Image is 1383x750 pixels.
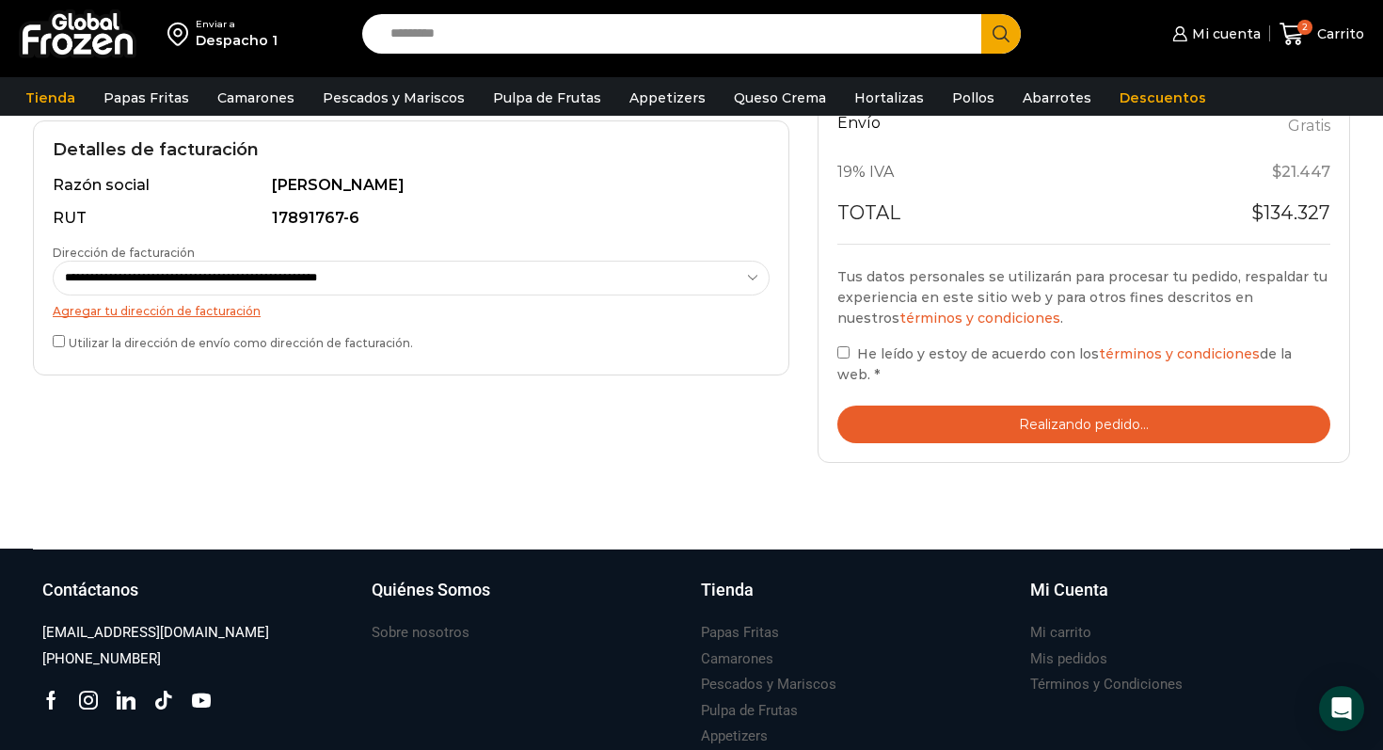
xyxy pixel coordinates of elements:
[208,80,304,116] a: Camarones
[724,80,835,116] a: Queso Crema
[1319,686,1364,731] div: Open Intercom Messenger
[701,701,798,721] h3: Pulpa de Frutas
[1030,672,1183,697] a: Términos y Condiciones
[1251,201,1330,224] bdi: 134.327
[1272,163,1330,181] span: 21.447
[94,80,199,116] a: Papas Fritas
[701,698,798,724] a: Pulpa de Frutas
[1099,345,1260,362] a: términos y condiciones
[196,18,278,31] div: Enviar a
[1110,80,1216,116] a: Descuentos
[196,31,278,50] div: Despacho 1
[837,346,850,359] input: He leído y estoy de acuerdo con lostérminos y condicionesde la web. *
[845,80,933,116] a: Hortalizas
[1288,113,1330,140] label: Gratis
[701,623,779,643] h3: Papas Fritas
[981,14,1021,54] button: Search button
[1030,649,1107,669] h3: Mis pedidos
[53,261,770,295] select: Dirección de facturación
[837,109,1191,152] th: Envío
[701,646,773,672] a: Camarones
[701,620,779,646] a: Papas Fritas
[1168,15,1260,53] a: Mi cuenta
[53,175,268,197] div: Razón social
[701,724,768,749] a: Appetizers
[1280,12,1364,56] a: 2 Carrito
[53,208,268,230] div: RUT
[42,578,353,621] a: Contáctanos
[167,18,196,50] img: address-field-icon.svg
[701,649,773,669] h3: Camarones
[837,345,1292,383] span: He leído y estoy de acuerdo con los de la web.
[42,649,161,669] h3: [PHONE_NUMBER]
[1013,80,1101,116] a: Abarrotes
[1030,578,1108,602] h3: Mi Cuenta
[899,310,1060,327] a: términos y condiciones
[1030,578,1341,621] a: Mi Cuenta
[53,140,770,161] h2: Detalles de facturación
[943,80,1004,116] a: Pollos
[837,152,1191,195] th: 19% IVA
[1312,24,1364,43] span: Carrito
[620,80,715,116] a: Appetizers
[484,80,611,116] a: Pulpa de Frutas
[837,194,1191,243] th: Total
[53,245,770,295] label: Dirección de facturación
[53,304,261,318] a: Agregar tu dirección de facturación
[1030,620,1091,646] a: Mi carrito
[272,175,759,197] div: [PERSON_NAME]
[701,675,836,694] h3: Pescados y Mariscos
[372,578,682,621] a: Quiénes Somos
[372,578,490,602] h3: Quiénes Somos
[53,331,770,351] label: Utilizar la dirección de envío como dirección de facturación.
[42,578,138,602] h3: Contáctanos
[1272,163,1281,181] span: $
[701,578,754,602] h3: Tienda
[1297,20,1312,35] span: 2
[42,646,161,672] a: [PHONE_NUMBER]
[837,266,1330,329] p: Tus datos personales se utilizarán para procesar tu pedido, respaldar tu experiencia en este siti...
[16,80,85,116] a: Tienda
[701,726,768,746] h3: Appetizers
[1030,675,1183,694] h3: Términos y Condiciones
[1251,201,1264,224] span: $
[1030,646,1107,672] a: Mis pedidos
[372,623,469,643] h3: Sobre nosotros
[701,578,1011,621] a: Tienda
[372,620,469,646] a: Sobre nosotros
[1030,623,1091,643] h3: Mi carrito
[53,335,65,347] input: Utilizar la dirección de envío como dirección de facturación.
[42,620,269,646] a: [EMAIL_ADDRESS][DOMAIN_NAME]
[313,80,474,116] a: Pescados y Mariscos
[42,623,269,643] h3: [EMAIL_ADDRESS][DOMAIN_NAME]
[272,208,759,230] div: 17891767-6
[701,672,836,697] a: Pescados y Mariscos
[837,406,1330,444] button: Realizando pedido...
[1187,24,1261,43] span: Mi cuenta
[874,366,880,383] abbr: requerido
